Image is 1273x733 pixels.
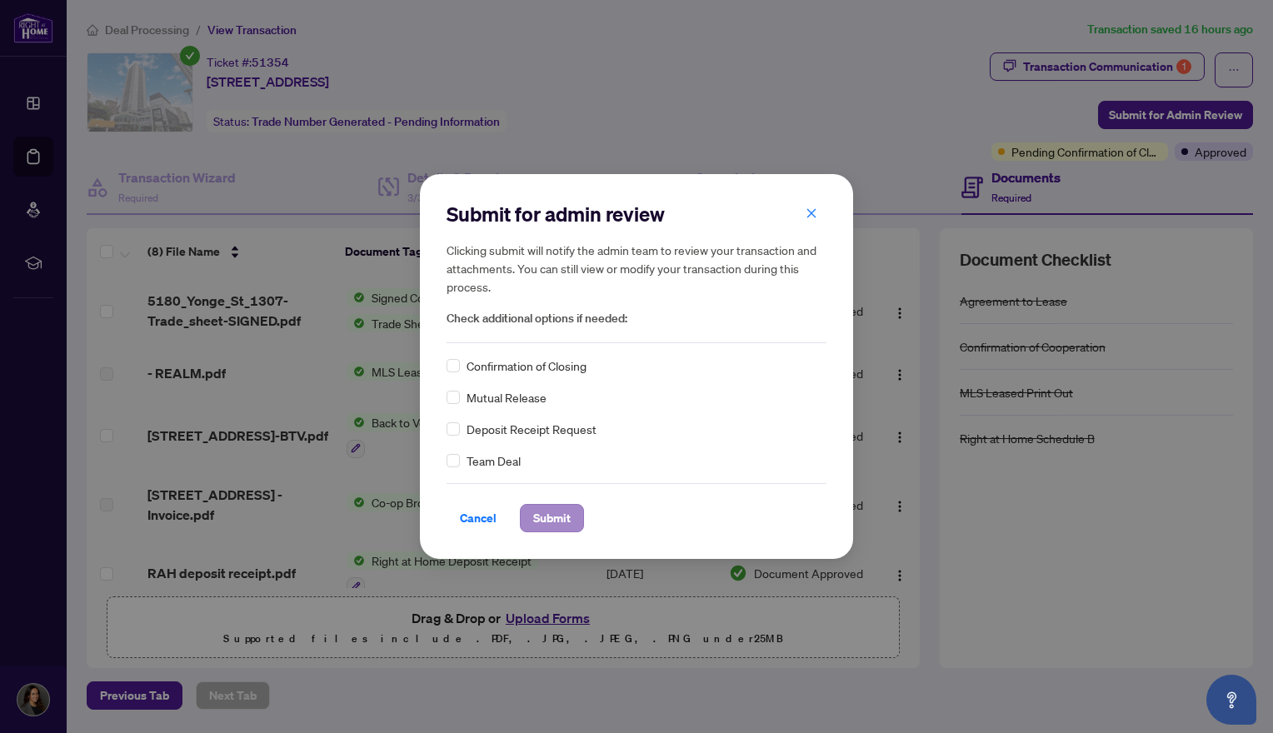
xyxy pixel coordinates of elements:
[806,207,817,219] span: close
[467,451,521,470] span: Team Deal
[447,309,826,328] span: Check additional options if needed:
[460,505,497,531] span: Cancel
[447,241,826,296] h5: Clicking submit will notify the admin team to review your transaction and attachments. You can st...
[533,505,571,531] span: Submit
[467,357,587,375] span: Confirmation of Closing
[447,201,826,227] h2: Submit for admin review
[467,388,547,406] span: Mutual Release
[520,504,584,532] button: Submit
[1206,675,1256,725] button: Open asap
[447,504,510,532] button: Cancel
[467,420,597,438] span: Deposit Receipt Request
